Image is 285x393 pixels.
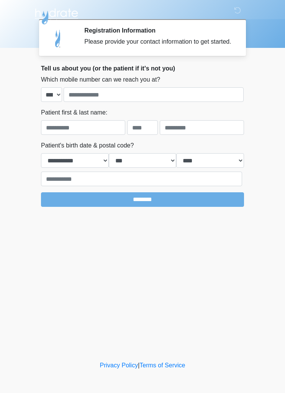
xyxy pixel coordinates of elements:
label: Which mobile number can we reach you at? [41,75,160,84]
div: Please provide your contact information to get started. [84,37,233,46]
label: Patient's birth date & postal code? [41,141,134,150]
a: Privacy Policy [100,362,138,368]
img: Hydrate IV Bar - Chandler Logo [33,6,79,25]
h2: Tell us about you (or the patient if it's not you) [41,65,244,72]
label: Patient first & last name: [41,108,107,117]
img: Agent Avatar [47,27,70,50]
a: | [138,362,139,368]
a: Terms of Service [139,362,185,368]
